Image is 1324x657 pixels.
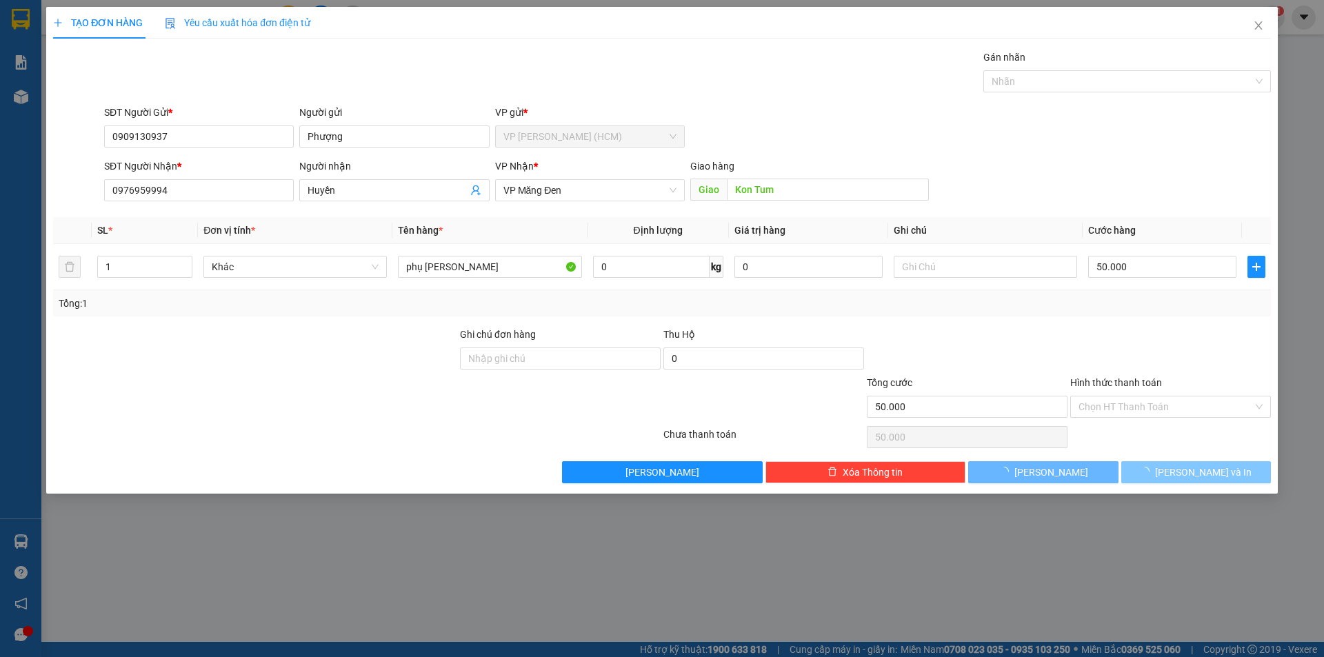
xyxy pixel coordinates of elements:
[634,225,683,236] span: Định lượng
[625,465,699,480] span: [PERSON_NAME]
[203,225,255,236] span: Đơn vị tính
[663,329,695,340] span: Thu Hộ
[503,180,676,201] span: VP Măng Đen
[165,17,310,28] span: Yêu cầu xuất hóa đơn điện tử
[1014,465,1088,480] span: [PERSON_NAME]
[53,18,63,28] span: plus
[212,256,379,277] span: Khác
[1248,261,1265,272] span: plus
[1247,256,1265,278] button: plus
[460,329,536,340] label: Ghi chú đơn hàng
[460,347,661,370] input: Ghi chú đơn hàng
[470,185,481,196] span: user-add
[398,225,443,236] span: Tên hàng
[983,52,1025,63] label: Gán nhãn
[968,461,1118,483] button: [PERSON_NAME]
[1155,465,1252,480] span: [PERSON_NAME] và In
[299,159,489,174] div: Người nhận
[734,256,883,278] input: 0
[727,179,929,201] input: Dọc đường
[53,17,143,28] span: TẠO ĐƠN HÀNG
[97,225,108,236] span: SL
[1121,461,1271,483] button: [PERSON_NAME] và In
[495,105,685,120] div: VP gửi
[562,461,763,483] button: [PERSON_NAME]
[662,427,865,451] div: Chưa thanh toán
[690,161,734,172] span: Giao hàng
[503,126,676,147] span: VP Hoàng Văn Thụ (HCM)
[734,225,785,236] span: Giá trị hàng
[1140,467,1155,476] span: loading
[1070,377,1162,388] label: Hình thức thanh toán
[299,105,489,120] div: Người gửi
[867,377,912,388] span: Tổng cước
[59,296,511,311] div: Tổng: 1
[999,467,1014,476] span: loading
[104,159,294,174] div: SĐT Người Nhận
[495,161,534,172] span: VP Nhận
[827,467,837,478] span: delete
[843,465,903,480] span: Xóa Thông tin
[1088,225,1136,236] span: Cước hàng
[165,18,176,29] img: icon
[710,256,723,278] span: kg
[104,105,294,120] div: SĐT Người Gửi
[690,179,727,201] span: Giao
[1239,7,1278,46] button: Close
[1253,20,1264,31] span: close
[398,256,581,278] input: VD: Bàn, Ghế
[894,256,1077,278] input: Ghi Chú
[765,461,966,483] button: deleteXóa Thông tin
[59,256,81,278] button: delete
[888,217,1083,244] th: Ghi chú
